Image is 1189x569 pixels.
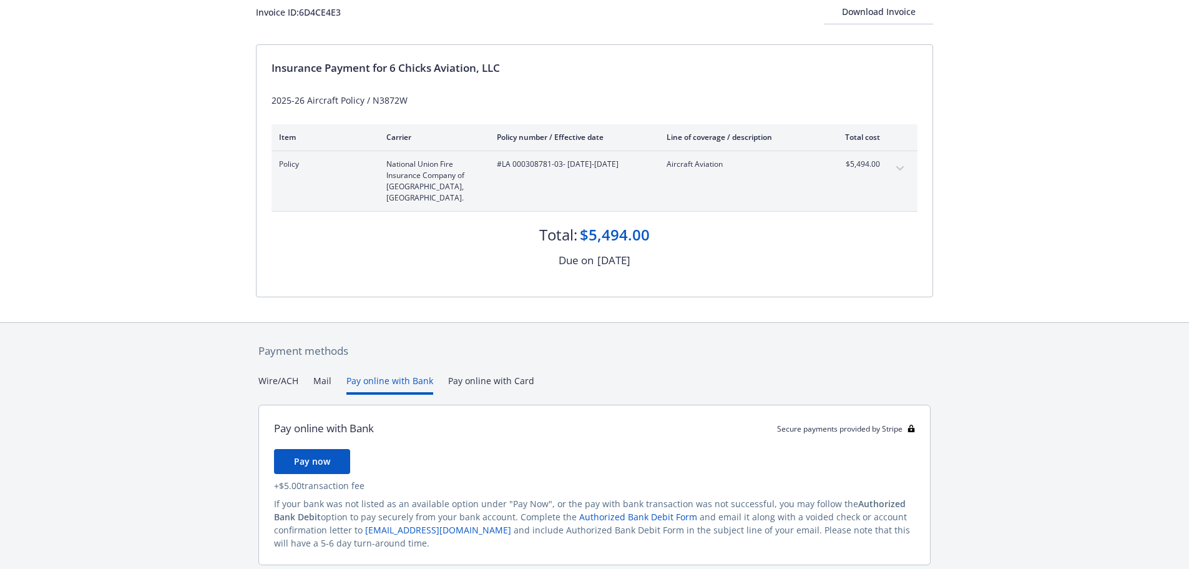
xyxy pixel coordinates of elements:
div: $5,494.00 [580,224,650,245]
div: Payment methods [258,343,931,359]
a: Authorized Bank Debit Form [579,511,697,523]
a: [EMAIL_ADDRESS][DOMAIN_NAME] [365,524,511,536]
span: Policy [279,159,366,170]
span: National Union Fire Insurance Company of [GEOGRAPHIC_DATA], [GEOGRAPHIC_DATA]. [386,159,477,204]
div: Line of coverage / description [667,132,813,142]
div: [DATE] [597,252,630,269]
div: Due on [559,252,594,269]
span: $5,494.00 [833,159,880,170]
div: Policy number / Effective date [497,132,647,142]
div: Insurance Payment for 6 Chicks Aviation, LLC [272,60,917,76]
button: Mail [313,374,331,395]
button: Pay now [274,449,350,474]
div: 2025-26 Aircraft Policy / N3872W [272,94,917,107]
div: Total cost [833,132,880,142]
div: PolicyNational Union Fire Insurance Company of [GEOGRAPHIC_DATA], [GEOGRAPHIC_DATA].#LA 000308781... [272,151,917,211]
span: #LA 000308781-03 - [DATE]-[DATE] [497,159,647,170]
div: If your bank was not listed as an available option under "Pay Now", or the pay with bank transact... [274,497,915,550]
div: Invoice ID: 6D4CE4E3 [256,6,341,19]
div: + $5.00 transaction fee [274,479,915,492]
button: expand content [890,159,910,179]
span: Pay now [294,455,330,467]
button: Pay online with Bank [346,374,433,395]
button: Wire/ACH [258,374,298,395]
div: Secure payments provided by Stripe [777,423,915,434]
span: Aircraft Aviation [667,159,813,170]
button: Pay online with Card [448,374,534,395]
span: Authorized Bank Debit [274,498,906,523]
div: Carrier [386,132,477,142]
div: Item [279,132,366,142]
div: Pay online with Bank [274,420,374,437]
div: Total: [539,224,577,245]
